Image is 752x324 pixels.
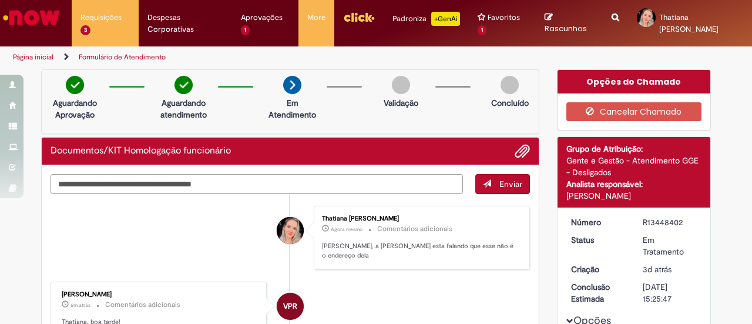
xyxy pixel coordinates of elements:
[659,12,719,34] span: Thatiana [PERSON_NAME]
[431,12,460,26] p: +GenAi
[283,292,297,320] span: VPR
[322,242,518,260] p: [PERSON_NAME], a [PERSON_NAME] esta falando que esse não é o endereço dela
[562,234,634,246] dt: Status
[566,155,702,178] div: Gente e Gestão - Atendimento GGE - Desligados
[377,224,452,234] small: Comentários adicionais
[241,25,250,35] span: 1
[51,174,463,193] textarea: Digite sua mensagem aqui...
[343,8,375,26] img: click_logo_yellow_360x200.png
[545,12,594,34] a: Rascunhos
[499,179,522,189] span: Enviar
[322,215,518,222] div: Thatiana [PERSON_NAME]
[79,52,166,62] a: Formulário de Atendimento
[488,12,520,24] span: Favoritos
[70,302,90,309] span: 6m atrás
[558,70,711,93] div: Opções do Chamado
[283,76,301,94] img: arrow-next.png
[392,76,410,94] img: img-circle-grey.png
[46,97,103,121] p: Aguardando Aprovação
[392,12,460,26] div: Padroniza
[105,300,180,310] small: Comentários adicionais
[66,76,84,94] img: check-circle-green.png
[562,216,634,228] dt: Número
[1,6,62,29] img: ServiceNow
[13,52,53,62] a: Página inicial
[566,178,702,190] div: Analista responsável:
[277,293,304,320] div: undefined Online
[155,97,212,121] p: Aguardando atendimento
[70,302,90,309] time: 28/08/2025 13:41:42
[562,263,634,275] dt: Criação
[643,281,697,305] div: [DATE] 15:25:47
[515,143,530,159] button: Adicionar anexos
[277,217,304,244] div: Thatiana Vitorino Castro Pereira
[566,190,702,202] div: [PERSON_NAME]
[545,23,587,34] span: Rascunhos
[331,226,362,233] time: 28/08/2025 13:47:42
[9,46,492,68] ul: Trilhas de página
[62,291,257,298] div: [PERSON_NAME]
[566,102,702,121] button: Cancelar Chamado
[562,281,634,305] dt: Conclusão Estimada
[643,263,697,275] div: 26/08/2025 13:44:50
[174,76,193,94] img: check-circle-green.png
[566,143,702,155] div: Grupo de Atribuição:
[241,12,283,24] span: Aprovações
[643,234,697,258] div: Em Tratamento
[80,25,90,35] span: 3
[384,97,418,109] p: Validação
[264,97,321,121] p: Em Atendimento
[643,216,697,228] div: R13448402
[643,264,672,275] span: 3d atrás
[478,25,486,35] span: 1
[501,76,519,94] img: img-circle-grey.png
[51,146,231,156] h2: Documentos/KIT Homologação funcionário Histórico de tíquete
[147,12,224,35] span: Despesas Corporativas
[307,12,325,24] span: More
[80,12,122,24] span: Requisições
[475,174,530,194] button: Enviar
[331,226,362,233] span: Agora mesmo
[491,97,529,109] p: Concluído
[643,264,672,275] time: 26/08/2025 13:44:50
